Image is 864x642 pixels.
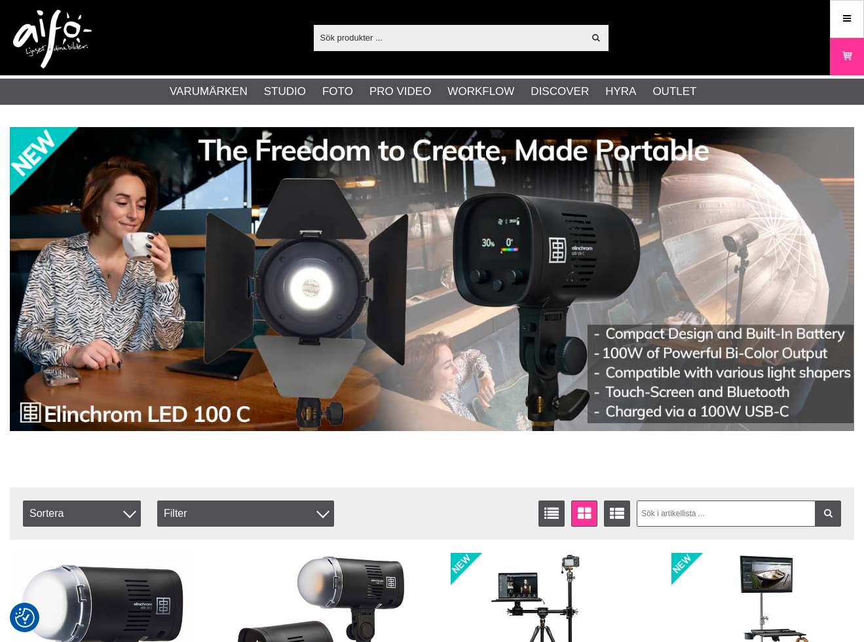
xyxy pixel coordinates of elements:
input: Sök produkter ... [314,28,584,47]
a: Workflow [447,83,514,100]
img: Annons:002 banner-elin-led100c11390x.jpg [10,127,854,431]
a: Hyra [605,83,636,100]
a: Filtrera [815,500,841,527]
a: Listvisning [538,500,565,527]
a: Utökad listvisning [604,500,630,527]
a: Outlet [652,83,696,100]
a: Varumärken [170,83,248,100]
a: Foto [322,83,353,100]
a: Studio [264,83,306,100]
button: Samtyckesinställningar [15,606,35,630]
a: Pro Video [369,83,431,100]
a: Discover [531,83,589,100]
img: logo.png [13,10,92,69]
a: Fönstervisning [571,500,597,527]
div: Filter [157,500,334,527]
input: Sök i artikellista ... [637,500,841,527]
img: Revisit consent button [15,608,35,628]
span: Sortera [23,500,141,527]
